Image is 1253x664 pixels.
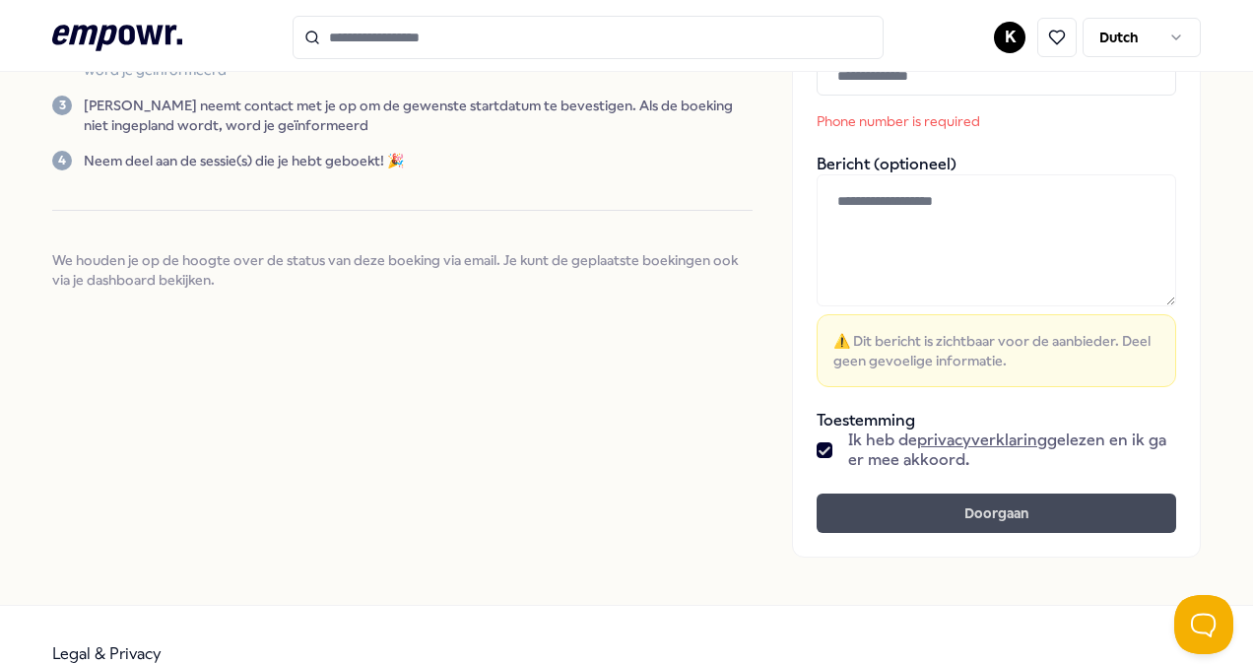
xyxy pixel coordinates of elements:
[293,16,884,59] input: Search for products, categories or subcategories
[52,644,162,663] a: Legal & Privacy
[817,36,1176,131] div: Telefoonnummer
[817,411,1176,470] div: Toestemming
[817,111,1083,131] p: Phone number is required
[52,151,72,170] div: 4
[52,96,72,115] div: 3
[84,151,404,170] p: Neem deel aan de sessie(s) die je hebt geboekt! 🎉
[917,431,1047,449] a: privacyverklaring
[833,331,1159,370] span: ⚠️ Dit bericht is zichtbaar voor de aanbieder. Deel geen gevoelige informatie.
[52,250,753,290] span: We houden je op de hoogte over de status van deze boeking via email. Je kunt de geplaatste boekin...
[1174,595,1233,654] iframe: Help Scout Beacon - Open
[817,494,1176,533] button: Doorgaan
[994,22,1025,53] button: K
[848,431,1176,470] span: Ik heb de gelezen en ik ga er mee akkoord.
[84,96,753,135] p: [PERSON_NAME] neemt contact met je op om de gewenste startdatum te bevestigen. Als de boeking nie...
[817,155,1176,387] div: Bericht (optioneel)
